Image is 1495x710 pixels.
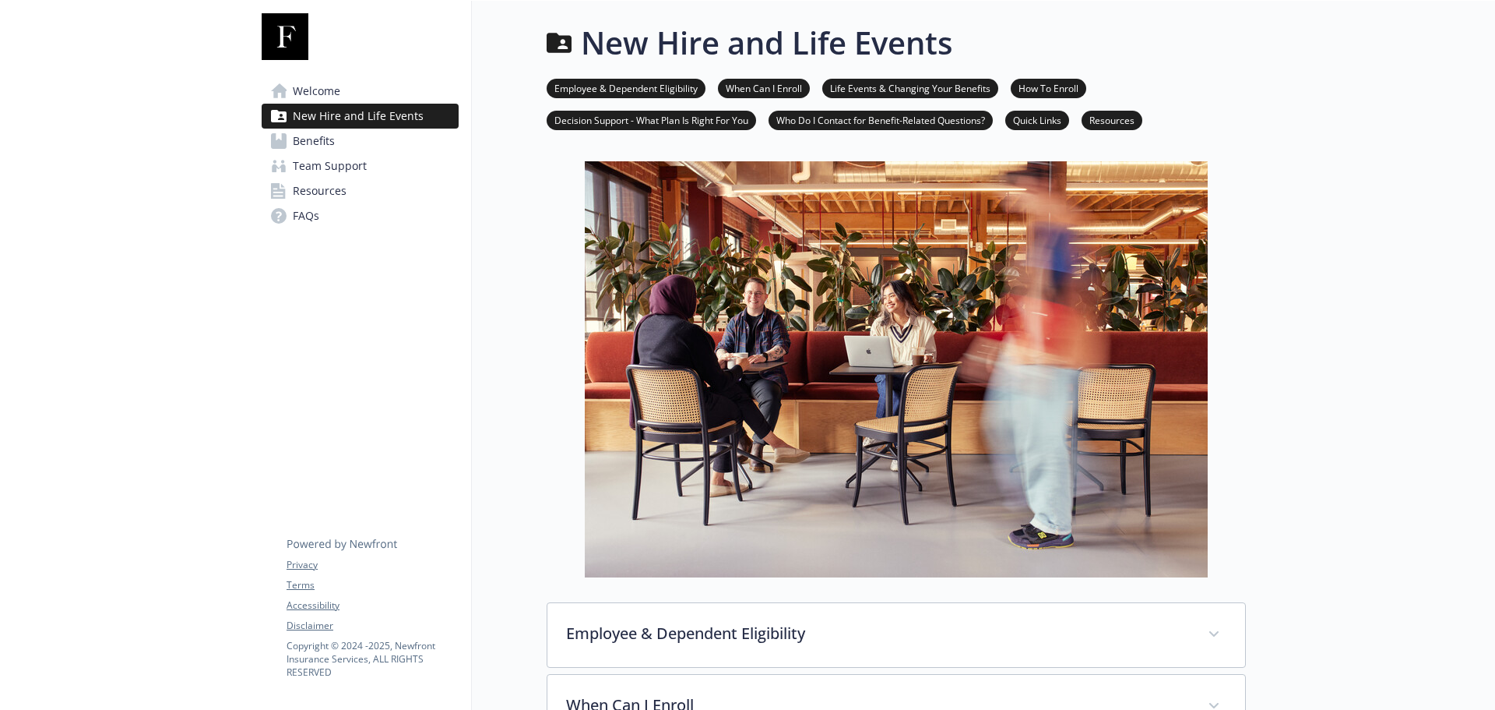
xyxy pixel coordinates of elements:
[585,161,1208,578] img: new hire page banner
[718,80,810,95] a: When Can I Enroll
[822,80,998,95] a: Life Events & Changing Your Benefits
[262,129,459,154] a: Benefits
[262,154,459,178] a: Team Support
[547,112,756,127] a: Decision Support - What Plan Is Right For You
[293,104,424,129] span: New Hire and Life Events
[547,80,705,95] a: Employee & Dependent Eligibility
[1011,80,1086,95] a: How To Enroll
[566,622,1189,645] p: Employee & Dependent Eligibility
[1082,112,1142,127] a: Resources
[293,178,346,203] span: Resources
[262,203,459,228] a: FAQs
[547,603,1245,667] div: Employee & Dependent Eligibility
[287,619,458,633] a: Disclaimer
[293,203,319,228] span: FAQs
[287,558,458,572] a: Privacy
[287,639,458,679] p: Copyright © 2024 - 2025 , Newfront Insurance Services, ALL RIGHTS RESERVED
[287,599,458,613] a: Accessibility
[262,79,459,104] a: Welcome
[293,129,335,154] span: Benefits
[262,104,459,129] a: New Hire and Life Events
[581,19,952,66] h1: New Hire and Life Events
[293,154,367,178] span: Team Support
[287,578,458,592] a: Terms
[1005,112,1069,127] a: Quick Links
[293,79,340,104] span: Welcome
[769,112,993,127] a: Who Do I Contact for Benefit-Related Questions?
[262,178,459,203] a: Resources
